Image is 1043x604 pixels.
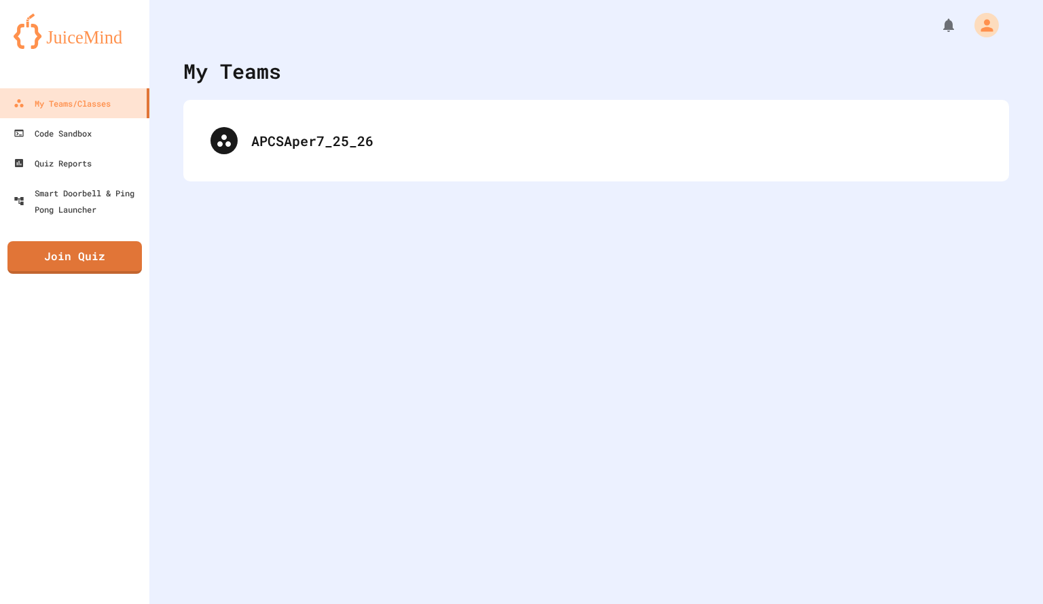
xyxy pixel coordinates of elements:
[197,113,995,168] div: APCSAper7_25_26
[14,185,144,217] div: Smart Doorbell & Ping Pong Launcher
[251,130,982,151] div: APCSAper7_25_26
[14,14,136,49] img: logo-orange.svg
[14,125,92,141] div: Code Sandbox
[14,155,92,171] div: Quiz Reports
[7,241,142,274] a: Join Quiz
[960,10,1002,41] div: My Account
[183,56,281,86] div: My Teams
[14,95,111,111] div: My Teams/Classes
[915,14,960,37] div: My Notifications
